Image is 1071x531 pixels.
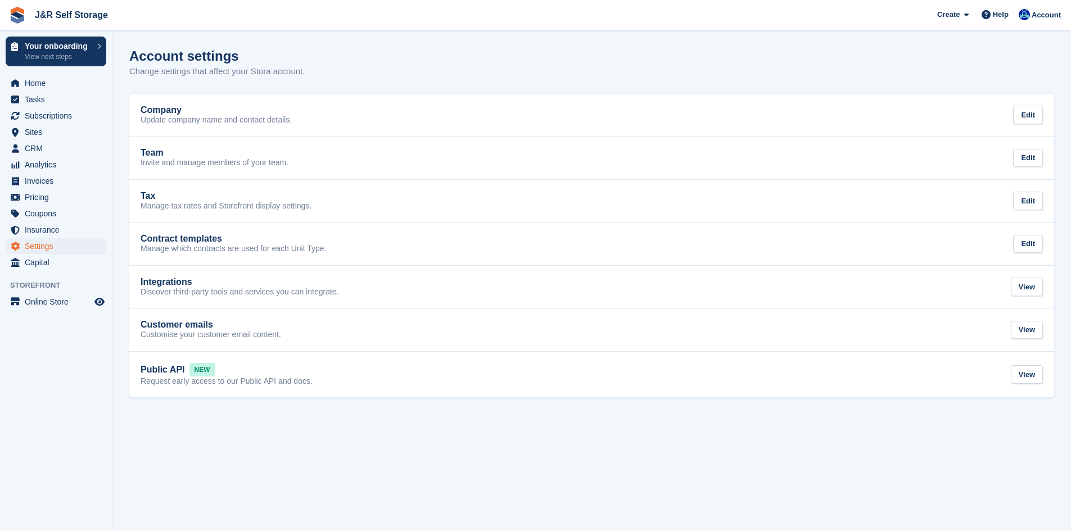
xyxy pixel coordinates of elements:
h2: Customer emails [141,320,213,330]
span: Insurance [25,222,92,238]
a: menu [6,173,106,189]
span: Coupons [25,206,92,221]
span: CRM [25,140,92,156]
div: View [1011,321,1043,339]
img: stora-icon-8386f47178a22dfd0bd8f6a31ec36ba5ce8667c1dd55bd0f319d3a0aa187defe.svg [9,7,26,24]
a: menu [6,124,106,140]
p: Manage which contracts are used for each Unit Type. [141,244,326,254]
span: Subscriptions [25,108,92,124]
span: Tasks [25,92,92,107]
div: Edit [1013,235,1043,253]
h1: Account settings [129,48,239,63]
span: Analytics [25,157,92,173]
a: menu [6,294,106,310]
h2: Company [141,105,182,115]
img: Steve Revell [1019,9,1030,20]
h2: Tax [141,191,155,201]
a: Tax Manage tax rates and Storefront display settings. Edit [129,180,1054,223]
div: Edit [1013,192,1043,210]
h2: Team [141,148,164,158]
div: View [1011,278,1043,296]
a: menu [6,140,106,156]
p: Update company name and contact details. [141,115,292,125]
span: Home [25,75,92,91]
a: Your onboarding View next steps [6,37,106,66]
p: Change settings that affect your Stora account. [129,65,305,78]
a: Contract templates Manage which contracts are used for each Unit Type. Edit [129,223,1054,265]
span: Invoices [25,173,92,189]
h2: Contract templates [141,234,222,244]
div: Edit [1013,106,1043,124]
h2: Integrations [141,277,192,287]
a: Integrations Discover third-party tools and services you can integrate. View [129,266,1054,308]
p: Invite and manage members of your team. [141,158,288,168]
span: Sites [25,124,92,140]
span: Create [937,9,960,20]
a: menu [6,206,106,221]
span: Account [1032,10,1061,21]
a: menu [6,92,106,107]
h2: Public API [141,365,185,375]
div: Edit [1013,149,1043,167]
span: Help [993,9,1009,20]
span: Storefront [10,280,112,291]
p: Customise your customer email content. [141,330,281,340]
span: Capital [25,255,92,270]
div: View [1011,365,1043,384]
p: Discover third-party tools and services you can integrate. [141,287,339,297]
a: Customer emails Customise your customer email content. View [129,308,1054,351]
a: Team Invite and manage members of your team. Edit [129,137,1054,179]
a: menu [6,108,106,124]
p: Request early access to our Public API and docs. [141,376,313,387]
p: View next steps [25,52,92,62]
a: menu [6,75,106,91]
span: Settings [25,238,92,254]
span: NEW [189,363,215,376]
span: Pricing [25,189,92,205]
a: J&R Self Storage [30,6,112,24]
a: menu [6,157,106,173]
a: Public API NEW Request early access to our Public API and docs. View [129,352,1054,398]
a: Preview store [93,295,106,308]
a: Company Update company name and contact details. Edit [129,94,1054,137]
a: menu [6,255,106,270]
p: Manage tax rates and Storefront display settings. [141,201,311,211]
a: menu [6,222,106,238]
a: menu [6,189,106,205]
a: menu [6,238,106,254]
span: Online Store [25,294,92,310]
p: Your onboarding [25,42,92,50]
